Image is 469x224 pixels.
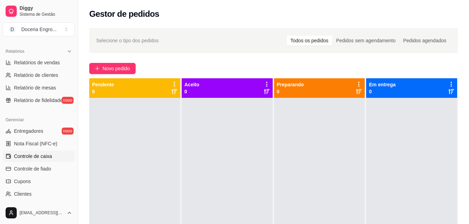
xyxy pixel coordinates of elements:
span: Cupons [14,178,31,185]
a: Controle de caixa [3,151,75,162]
span: Relatório de clientes [14,72,58,79]
div: Pedidos sem agendamento [332,36,399,45]
div: Todos os pedidos [287,36,332,45]
a: Relatórios de vendas [3,57,75,68]
p: Aceito [184,81,199,88]
span: Nota Fiscal (NFC-e) [14,140,57,147]
a: DiggySistema de Gestão [3,3,75,20]
div: Doceria Engro ... [21,26,56,33]
span: Novo pedido [103,65,130,72]
span: Relatório de mesas [14,84,56,91]
p: 0 [369,88,395,95]
a: Relatório de fidelidadenovo [3,95,75,106]
p: Em entrega [369,81,395,88]
div: Gerenciar [3,114,75,125]
p: Preparando [277,81,304,88]
p: 0 [184,88,199,95]
span: Relatório de fidelidade [14,97,62,104]
div: Pedidos agendados [399,36,450,45]
span: Relatórios [6,49,24,54]
span: plus [95,66,100,71]
a: Clientes [3,188,75,200]
p: Pendente [92,81,114,88]
button: Novo pedido [89,63,136,74]
span: Diggy [20,5,72,12]
span: Entregadores [14,128,43,135]
span: Relatórios de vendas [14,59,60,66]
a: Nota Fiscal (NFC-e) [3,138,75,149]
p: 0 [92,88,114,95]
a: Relatório de mesas [3,82,75,93]
h2: Gestor de pedidos [89,8,159,20]
span: Clientes [14,190,32,197]
span: [EMAIL_ADDRESS][PERSON_NAME][DOMAIN_NAME] [20,210,64,216]
button: Select a team [3,22,75,36]
a: Controle de fiado [3,163,75,174]
a: Entregadoresnovo [3,125,75,137]
span: Sistema de Gestão [20,12,72,17]
a: Cupons [3,176,75,187]
p: 0 [277,88,304,95]
span: Controle de fiado [14,165,51,172]
span: D [9,26,16,33]
a: Estoque [3,201,75,212]
button: [EMAIL_ADDRESS][PERSON_NAME][DOMAIN_NAME] [3,204,75,221]
span: Selecione o tipo dos pedidos [96,37,159,44]
a: Relatório de clientes [3,70,75,81]
span: Controle de caixa [14,153,52,160]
